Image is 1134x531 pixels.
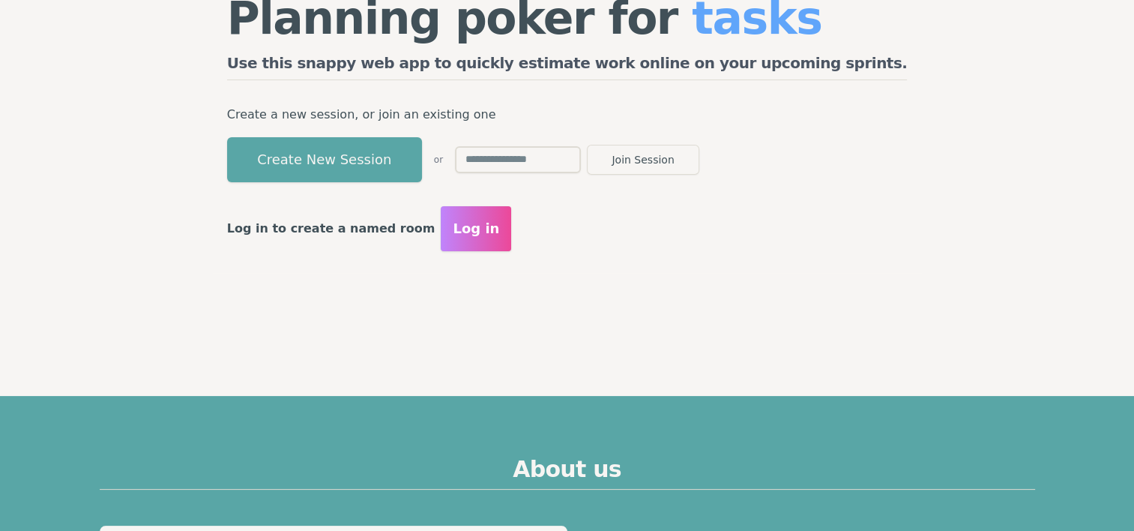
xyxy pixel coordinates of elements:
span: or [434,154,443,166]
h2: About us [100,456,1035,490]
button: Join Session [587,145,699,175]
p: Create a new session, or join an existing one [227,104,908,125]
button: Create New Session [227,137,422,182]
p: Log in to create a named room [227,218,435,239]
button: Log in [441,206,511,251]
span: Log in [453,218,499,239]
h2: Use this snappy web app to quickly estimate work online on your upcoming sprints. [227,52,908,80]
